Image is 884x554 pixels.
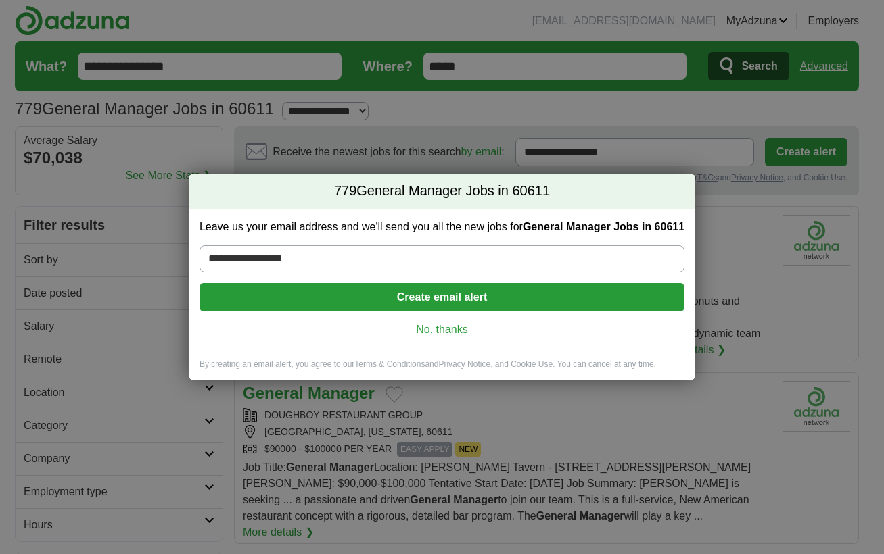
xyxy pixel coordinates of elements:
a: Terms & Conditions [354,359,425,369]
a: No, thanks [210,322,674,337]
a: Privacy Notice [438,359,490,369]
button: Create email alert [200,283,684,311]
span: 779 [334,182,356,201]
label: Leave us your email address and we'll send you all the new jobs for [200,220,684,234]
strong: General Manager Jobs in 60611 [523,221,684,232]
h2: General Manager Jobs in 60611 [189,174,695,209]
div: By creating an email alert, you agree to our and , and Cookie Use. You can cancel at any time. [189,359,695,381]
